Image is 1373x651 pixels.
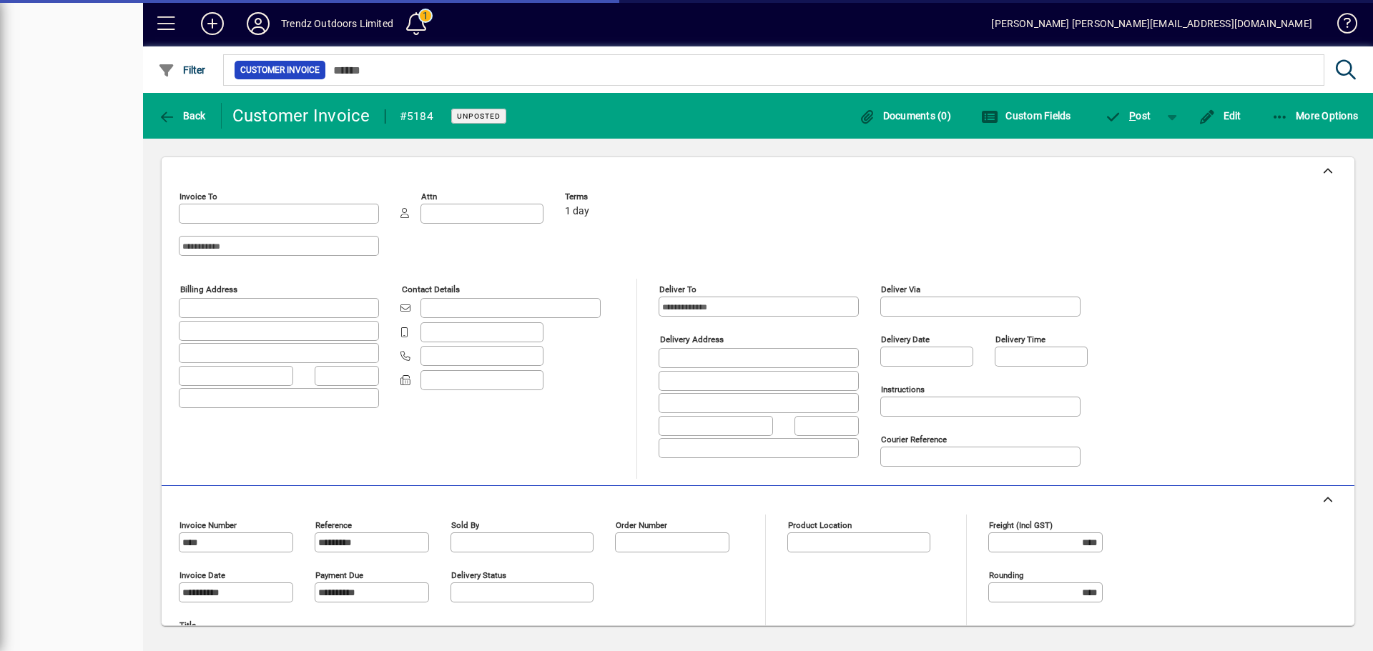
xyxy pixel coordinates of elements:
[1268,103,1362,129] button: More Options
[659,284,697,294] mat-label: Deliver To
[991,12,1312,35] div: [PERSON_NAME] [PERSON_NAME][EMAIL_ADDRESS][DOMAIN_NAME]
[981,110,1071,121] span: Custom Fields
[400,105,433,128] div: #5184
[154,57,210,83] button: Filter
[1129,110,1136,121] span: P
[143,103,222,129] app-page-header-button: Back
[179,520,237,530] mat-label: Invoice number
[1105,110,1151,121] span: ost
[457,111,501,121] span: Unposted
[788,520,852,530] mat-label: Product location
[158,64,206,76] span: Filter
[451,570,506,580] mat-label: Delivery status
[855,103,955,129] button: Documents (0)
[281,12,393,35] div: Trendz Outdoors Limited
[565,206,589,217] span: 1 day
[881,434,947,444] mat-label: Courier Reference
[881,334,930,344] mat-label: Delivery date
[978,103,1075,129] button: Custom Fields
[881,284,920,294] mat-label: Deliver via
[858,110,951,121] span: Documents (0)
[989,570,1023,580] mat-label: Rounding
[451,520,479,530] mat-label: Sold by
[179,570,225,580] mat-label: Invoice date
[565,192,651,202] span: Terms
[1195,103,1245,129] button: Edit
[881,384,925,394] mat-label: Instructions
[421,192,437,202] mat-label: Attn
[315,570,363,580] mat-label: Payment due
[235,11,281,36] button: Profile
[190,11,235,36] button: Add
[232,104,370,127] div: Customer Invoice
[240,63,320,77] span: Customer Invoice
[1199,110,1241,121] span: Edit
[1327,3,1355,49] a: Knowledge Base
[989,520,1053,530] mat-label: Freight (incl GST)
[616,520,667,530] mat-label: Order number
[995,334,1045,344] mat-label: Delivery time
[1098,103,1158,129] button: Post
[315,520,352,530] mat-label: Reference
[154,103,210,129] button: Back
[158,110,206,121] span: Back
[179,192,217,202] mat-label: Invoice To
[179,620,196,630] mat-label: Title
[1271,110,1359,121] span: More Options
